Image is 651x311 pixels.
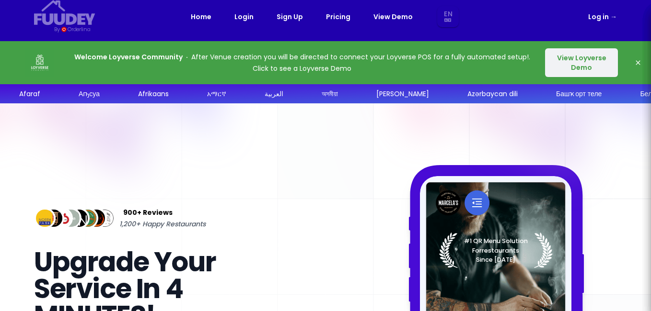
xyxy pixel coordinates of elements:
p: After Venue creation you will be directed to connect your Loyverse POS for a fully automated setu... [73,51,531,74]
a: Pricing [326,11,350,22]
img: Review Img [69,208,90,229]
a: Home [191,11,211,22]
strong: Welcome Loyverse Community [74,52,183,62]
img: Review Img [60,208,81,229]
a: Login [234,11,254,22]
div: Azərbaycan dili [467,89,517,99]
img: Review Img [34,208,56,229]
img: Review Img [43,208,64,229]
img: Review Img [51,208,73,229]
button: View Loyverse Demo [545,48,618,77]
img: Review Img [77,208,99,229]
span: 1,200+ Happy Restaurants [119,218,206,230]
div: Аҧсуа [78,89,99,99]
a: Log in [588,11,617,22]
span: 900+ Reviews [123,207,173,218]
div: [PERSON_NAME] [376,89,429,99]
img: Laurel [439,233,553,268]
div: By [54,25,59,33]
div: አማርኛ [207,89,226,99]
div: Afaraf [19,89,40,99]
a: Sign Up [277,11,303,22]
div: অসমীয়া [321,89,337,99]
div: Башҡорт теле [556,89,601,99]
img: Review Img [94,208,116,229]
a: View Demo [373,11,413,22]
div: Afrikaans [138,89,168,99]
div: العربية [264,89,283,99]
div: Orderlina [68,25,90,33]
img: Review Img [86,208,107,229]
span: → [610,12,617,22]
